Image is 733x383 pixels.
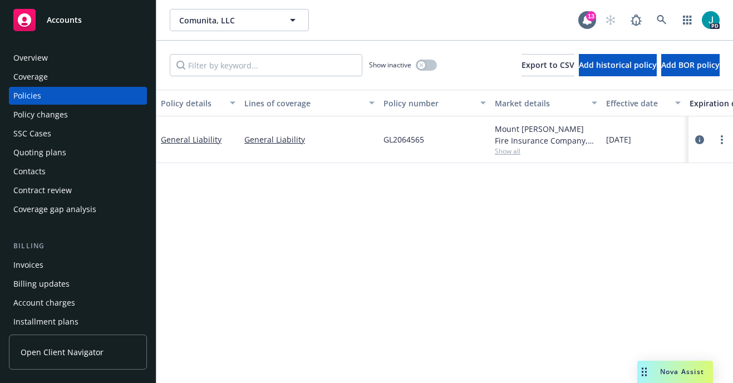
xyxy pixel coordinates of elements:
span: Comunita, LLC [179,14,276,26]
div: Policy number [383,97,474,109]
a: Search [651,9,673,31]
button: Lines of coverage [240,90,379,116]
a: Overview [9,49,147,67]
a: Quoting plans [9,144,147,161]
span: Show inactive [369,60,411,70]
div: Quoting plans [13,144,66,161]
input: Filter by keyword... [170,54,362,76]
span: Accounts [47,16,82,24]
div: Account charges [13,294,75,312]
button: Add BOR policy [661,54,720,76]
button: Nova Assist [637,361,713,383]
a: Accounts [9,4,147,36]
div: Effective date [606,97,668,109]
div: Coverage gap analysis [13,200,96,218]
button: Export to CSV [522,54,574,76]
span: Show all [495,146,597,156]
img: photo [702,11,720,29]
div: Billing [9,240,147,252]
span: Add historical policy [579,60,657,70]
a: Start snowing [599,9,622,31]
button: Add historical policy [579,54,657,76]
div: Contract review [13,181,72,199]
a: Invoices [9,256,147,274]
a: Coverage gap analysis [9,200,147,218]
div: Market details [495,97,585,109]
div: Overview [13,49,48,67]
a: General Liability [244,134,375,145]
div: Policy changes [13,106,68,124]
a: Contacts [9,163,147,180]
div: Mount [PERSON_NAME] Fire Insurance Company, USLI [495,123,597,146]
a: circleInformation [693,133,706,146]
button: Policy number [379,90,490,116]
span: [DATE] [606,134,631,145]
span: Nova Assist [660,367,704,376]
a: SSC Cases [9,125,147,143]
a: Contract review [9,181,147,199]
div: Invoices [13,256,43,274]
a: Policies [9,87,147,105]
div: Contacts [13,163,46,180]
span: Add BOR policy [661,60,720,70]
span: Export to CSV [522,60,574,70]
a: Coverage [9,68,147,86]
a: more [715,133,729,146]
a: Report a Bug [625,9,647,31]
div: SSC Cases [13,125,51,143]
span: Open Client Navigator [21,346,104,358]
a: Account charges [9,294,147,312]
button: Market details [490,90,602,116]
div: 13 [586,11,596,21]
div: Policies [13,87,41,105]
div: Billing updates [13,275,70,293]
div: Installment plans [13,313,78,331]
span: GL2064565 [383,134,424,145]
a: Installment plans [9,313,147,331]
div: Policy details [161,97,223,109]
a: Switch app [676,9,698,31]
button: Policy details [156,90,240,116]
a: General Liability [161,134,222,145]
div: Coverage [13,68,48,86]
a: Billing updates [9,275,147,293]
a: Policy changes [9,106,147,124]
div: Lines of coverage [244,97,362,109]
button: Effective date [602,90,685,116]
button: Comunita, LLC [170,9,309,31]
div: Drag to move [637,361,651,383]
